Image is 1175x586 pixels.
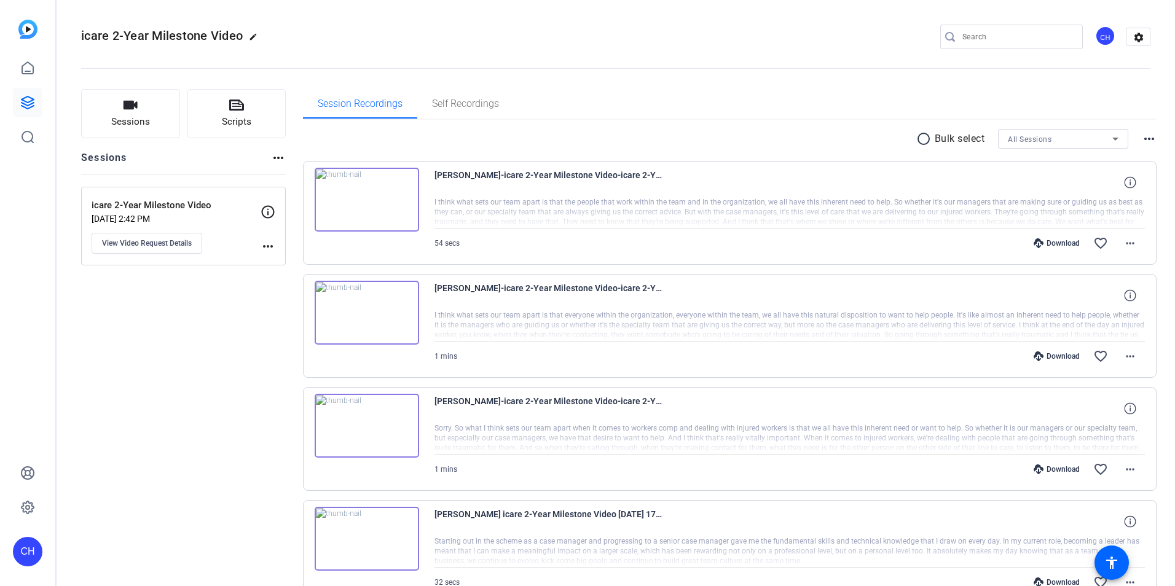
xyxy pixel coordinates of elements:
[916,131,935,146] mat-icon: radio_button_unchecked
[111,115,150,129] span: Sessions
[81,150,127,174] h2: Sessions
[1028,238,1086,248] div: Download
[1093,462,1108,477] mat-icon: favorite_border
[1093,236,1108,251] mat-icon: favorite_border
[315,168,419,232] img: thumb-nail
[1123,462,1138,477] mat-icon: more_horiz
[318,99,403,109] span: Session Recordings
[962,29,1073,44] input: Search
[92,214,261,224] p: [DATE] 2:42 PM
[1028,464,1086,474] div: Download
[434,239,460,248] span: 54 secs
[1095,26,1115,46] div: CH
[18,20,37,39] img: blue-gradient.svg
[81,89,180,138] button: Sessions
[434,465,457,474] span: 1 mins
[187,89,286,138] button: Scripts
[432,99,499,109] span: Self Recordings
[81,28,243,43] span: icare 2-Year Milestone Video
[261,239,275,254] mat-icon: more_horiz
[1008,135,1051,144] span: All Sessions
[1123,349,1138,364] mat-icon: more_horiz
[434,168,662,197] span: [PERSON_NAME]-icare 2-Year Milestone Video-icare 2-Year Milestone Video-1755418144767-webcam
[1095,26,1117,47] ngx-avatar: Claire Holmes
[315,507,419,571] img: thumb-nail
[434,352,457,361] span: 1 mins
[13,537,42,566] div: CH
[92,198,261,213] p: icare 2-Year Milestone Video
[315,394,419,458] img: thumb-nail
[434,507,662,536] span: [PERSON_NAME] icare 2-Year Milestone Video [DATE] 17_29_27
[434,281,662,310] span: [PERSON_NAME]-icare 2-Year Milestone Video-icare 2-Year Milestone Video-1755417935116-webcam
[102,238,192,248] span: View Video Request Details
[1123,236,1138,251] mat-icon: more_horiz
[935,131,985,146] p: Bulk select
[1142,131,1157,146] mat-icon: more_horiz
[249,33,264,47] mat-icon: edit
[1028,351,1086,361] div: Download
[315,281,419,345] img: thumb-nail
[92,233,202,254] button: View Video Request Details
[271,150,286,165] mat-icon: more_horiz
[222,115,251,129] span: Scripts
[1126,28,1151,47] mat-icon: settings
[1104,555,1119,570] mat-icon: accessibility
[1093,349,1108,364] mat-icon: favorite_border
[434,394,662,423] span: [PERSON_NAME]-icare 2-Year Milestone Video-icare 2-Year Milestone Video-1755417715217-webcam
